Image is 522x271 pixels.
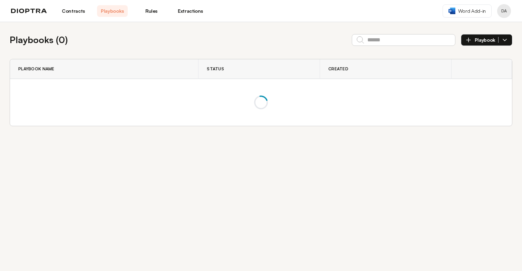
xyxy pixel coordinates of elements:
button: Profile menu [497,4,511,18]
a: Rules [136,5,167,17]
h2: Playbooks ( 0 ) [10,33,68,47]
span: Word Add-in [458,8,486,14]
span: Playbook Name [18,66,55,72]
span: Loading [254,96,268,109]
span: Status [207,66,224,72]
img: logo [11,9,47,13]
a: Contracts [58,5,89,17]
a: Playbooks [97,5,128,17]
img: word [448,8,455,14]
span: Playbook [475,37,499,43]
a: Word Add-in [443,4,492,18]
span: Created [328,66,348,72]
a: Extractions [175,5,206,17]
button: Playbook [461,34,512,46]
